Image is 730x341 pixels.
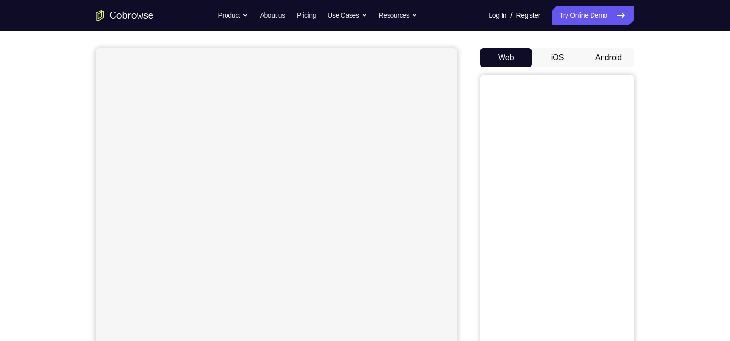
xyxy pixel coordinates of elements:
[516,6,540,25] a: Register
[552,6,634,25] a: Try Online Demo
[379,6,418,25] button: Resources
[480,48,532,67] button: Web
[96,10,153,21] a: Go to the home page
[260,6,285,25] a: About us
[218,6,249,25] button: Product
[297,6,316,25] a: Pricing
[532,48,583,67] button: iOS
[510,10,512,21] span: /
[489,6,506,25] a: Log In
[583,48,634,67] button: Android
[327,6,367,25] button: Use Cases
